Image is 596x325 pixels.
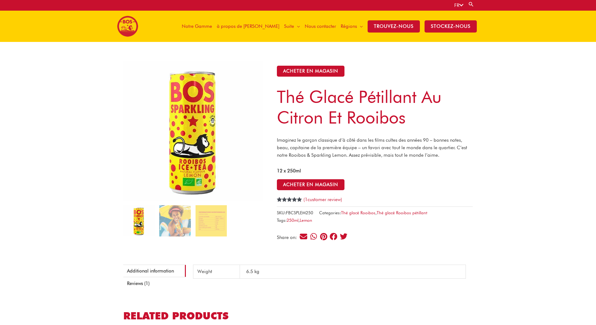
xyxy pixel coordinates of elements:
[277,216,312,224] span: Tags: ,
[240,265,466,279] td: 6.5 kg
[299,232,308,241] div: Share on email
[193,265,466,279] table: Product Details
[365,11,422,42] a: TROUVEZ-NOUS
[123,61,263,201] img: Thé glacé pétillant au citron et rooibos
[425,20,477,33] span: stockez-nous
[123,277,186,289] a: Reviews (1)
[179,11,214,42] a: Notre Gamme
[277,86,473,128] h1: Thé glacé pétillant au citron et rooibos
[341,210,375,215] a: Thé glacé Rooibos
[182,17,212,36] span: Notre Gamme
[277,209,313,216] span: SKU:
[319,209,427,216] span: Categories: ,
[277,235,299,240] div: Share on:
[305,197,308,202] span: 1
[123,265,186,277] a: Additional information
[329,232,338,241] div: Share on facebook
[123,310,473,322] h2: Related products
[302,11,338,42] a: Nous contacter
[338,11,365,42] a: Régions
[286,210,313,215] span: FBCSPLEM250
[277,66,344,77] button: ACHETER EN MAGASIN
[341,17,357,36] span: Régions
[193,265,240,279] th: Weight
[277,197,302,223] span: Rated out of 5 based on customer rating
[277,136,473,159] p: Imaginez le garçon classique d’à côté dans les films cultes des années 90 – bonnes notes, beau, c...
[123,205,155,236] img: Thé glacé pétillant au citron et rooibos
[159,205,191,236] img: TB_20170504_BOS_3250_CMYK-2
[196,205,227,236] img: Thé glacé pétillant au citron et rooibos - Image 3
[468,1,474,7] a: Search button
[117,16,138,37] img: BOS logo finals-200px
[287,218,298,223] a: 250ml
[284,17,294,36] span: Suite
[368,20,420,33] span: TROUVEZ-NOUS
[277,179,344,190] button: ACHETER EN MAGASIN
[214,11,282,42] a: à propos de [PERSON_NAME]
[339,232,348,241] div: Share on twitter
[454,3,463,8] a: FR
[309,232,318,241] div: Share on whatsapp
[422,11,479,42] a: stockez-nous
[303,197,342,202] a: (1customer review)
[319,232,328,241] div: Share on pinterest
[217,17,279,36] span: à propos de [PERSON_NAME]
[277,167,473,175] p: 12 x 250ml
[277,197,279,209] span: 1
[305,17,336,36] span: Nous contacter
[377,210,427,215] a: Thé glacé Rooibos pétillant
[300,218,312,223] a: Lemon
[282,11,302,42] a: Suite
[175,11,479,42] nav: Site Navigation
